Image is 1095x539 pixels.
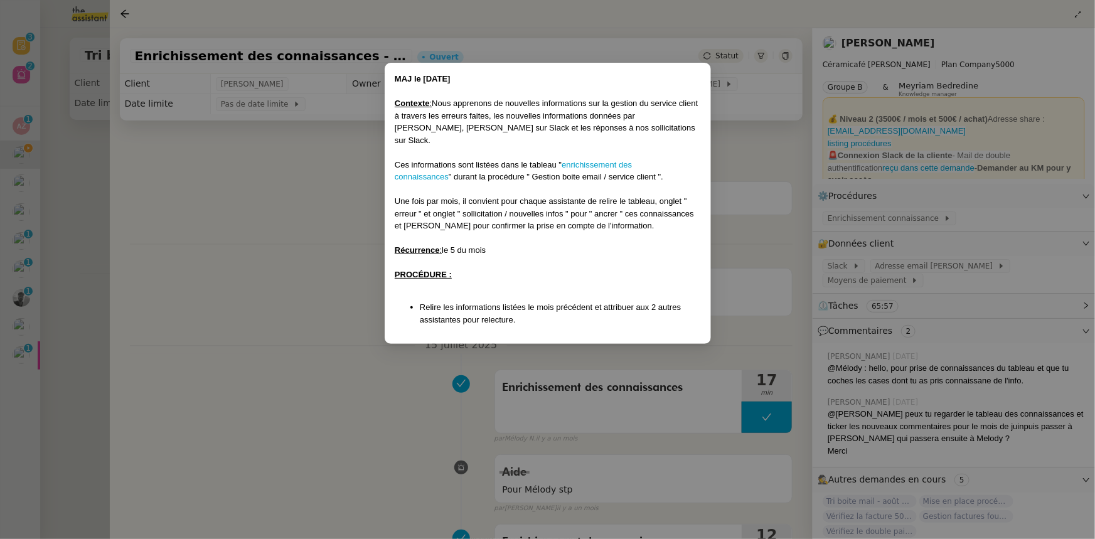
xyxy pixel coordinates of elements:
[395,74,451,83] strong: MAJ le [DATE]
[429,99,432,108] u: :
[420,301,701,326] li: Relire les informations listées le mois précédent et attribuer aux 2 autres assistantes pour rele...
[395,160,632,182] a: enrichissement des connaissances
[395,99,430,108] u: Contexte
[395,245,440,255] u: Récurrence
[439,245,442,255] u: :
[395,97,701,146] div: Nous apprenons de nouvelles informations sur la gestion du service client à travers les erreurs f...
[395,270,452,279] u: PROCÉDURE :
[395,159,701,183] div: Ces informations sont listées dans le tableau " " durant la procédure " Gestion boite email / ser...
[395,244,701,257] div: le 5 du mois
[395,195,701,232] div: Une fois par mois, il convient pour chaque assistante de relire le tableau, onglet " erreur " et ...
